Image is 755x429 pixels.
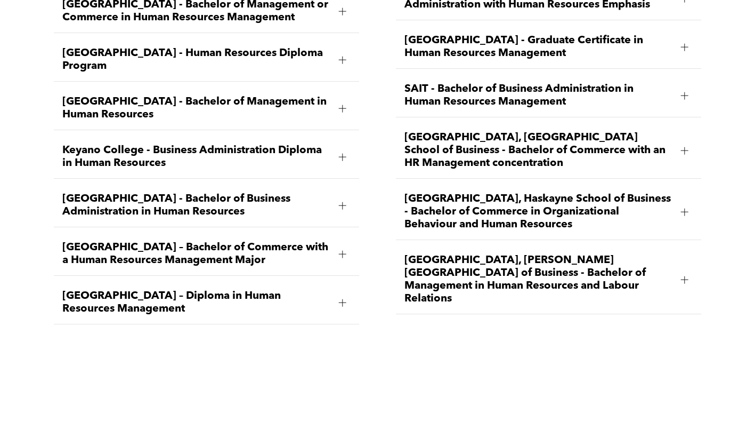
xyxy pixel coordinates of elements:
[404,254,672,305] span: [GEOGRAPHIC_DATA], [PERSON_NAME][GEOGRAPHIC_DATA] of Business - Bachelor of Management in Human R...
[62,47,330,73] span: [GEOGRAPHIC_DATA] - Human Resources Diploma Program
[62,144,330,170] span: Keyano College - Business Administration Diploma in Human Resources
[62,241,330,267] span: [GEOGRAPHIC_DATA] – Bachelor of Commerce with a Human Resources Management Major
[404,193,672,231] span: [GEOGRAPHIC_DATA], Haskayne School of Business - Bachelor of Commerce in Organizational Behaviour...
[404,34,672,60] span: [GEOGRAPHIC_DATA] - Graduate Certificate in Human Resources Management
[404,83,672,108] span: SAIT - Bachelor of Business Administration in Human Resources Management
[62,96,330,121] span: [GEOGRAPHIC_DATA] - Bachelor of Management in Human Resources
[62,193,330,218] span: [GEOGRAPHIC_DATA] - Bachelor of Business Administration in Human Resources
[62,290,330,315] span: [GEOGRAPHIC_DATA] – Diploma in Human Resources Management
[404,131,672,170] span: [GEOGRAPHIC_DATA], [GEOGRAPHIC_DATA] School of Business - Bachelor of Commerce with an HR Managem...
